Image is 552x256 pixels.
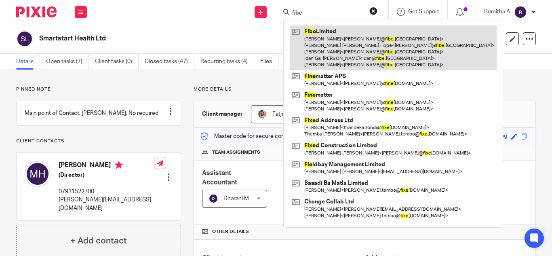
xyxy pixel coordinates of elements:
[484,8,510,16] p: Bumitha A
[194,86,536,93] p: More details
[291,10,364,17] input: Search
[59,161,154,171] h4: [PERSON_NAME]
[59,171,154,179] h5: (Director)
[39,34,349,43] h2: Smartstart Health Ltd
[59,188,154,196] p: 07931522700
[16,30,33,47] img: svg%3E
[16,54,40,70] a: Details
[95,54,139,70] a: Client tasks (0)
[46,54,89,70] a: Open tasks (7)
[202,170,237,186] span: Assistant Accountant
[514,6,527,19] img: svg%3E
[223,196,249,201] span: Dharani M
[70,235,127,247] h4: + Add contact
[257,109,267,119] img: MicrosoftTeams-image%20(5).png
[212,228,249,235] span: Other details
[115,161,123,169] i: Primary
[209,194,218,203] img: svg%3E
[212,149,260,156] span: Team assignments
[200,132,339,140] p: Master code for secure communications and files
[16,138,181,144] p: Client contacts
[202,110,243,118] h3: Client manager
[369,7,377,15] button: Clear
[16,86,181,93] p: Pinned note
[145,54,194,70] a: Closed tasks (47)
[200,54,254,70] a: Recurring tasks (4)
[260,54,278,70] a: Files
[25,161,51,187] img: svg%3E
[408,9,439,15] span: Get Support
[16,6,57,17] img: Pixie
[272,111,304,117] span: Fatjeta Malaj
[59,196,154,212] p: [PERSON_NAME][EMAIL_ADDRESS][DOMAIN_NAME]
